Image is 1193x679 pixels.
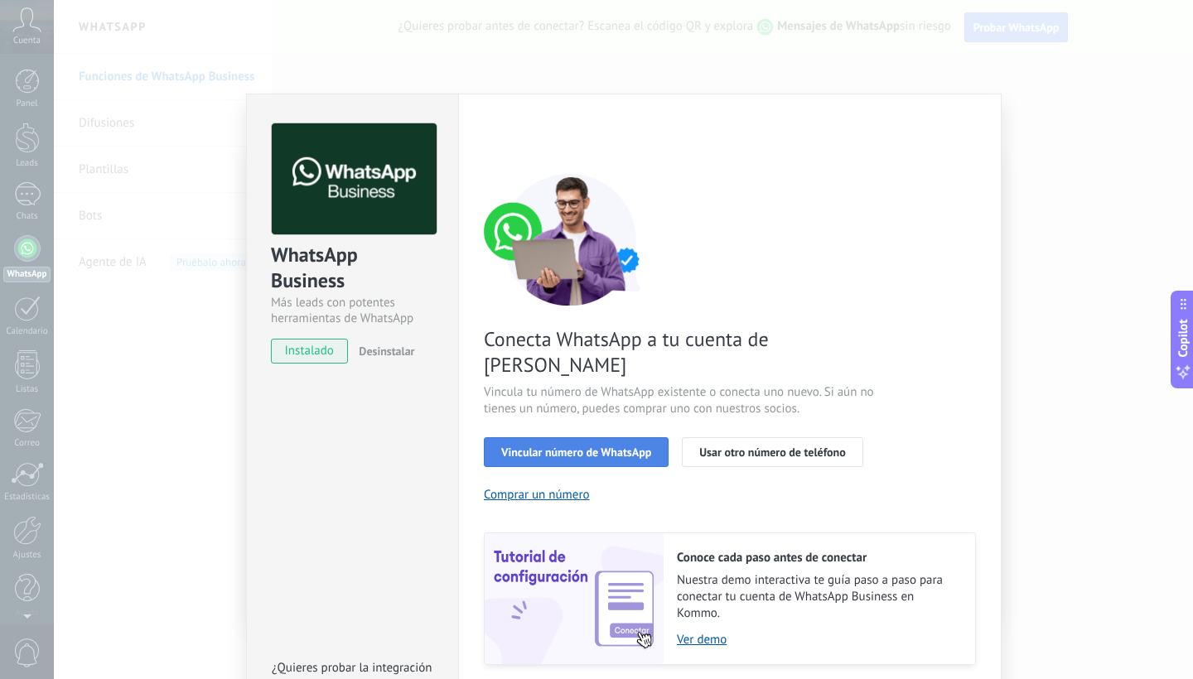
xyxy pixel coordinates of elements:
[272,339,347,364] span: instalado
[484,437,669,467] button: Vincular número de WhatsApp
[359,344,414,359] span: Desinstalar
[682,437,862,467] button: Usar otro número de teléfono
[699,446,845,458] span: Usar otro número de teléfono
[272,123,437,235] img: logo_main.png
[271,242,434,295] div: WhatsApp Business
[677,550,959,566] h2: Conoce cada paso antes de conectar
[484,173,658,306] img: connect number
[677,632,959,648] a: Ver demo
[501,446,651,458] span: Vincular número de WhatsApp
[677,572,959,622] span: Nuestra demo interactiva te guía paso a paso para conectar tu cuenta de WhatsApp Business en Kommo.
[1175,320,1191,358] span: Copilot
[352,339,414,364] button: Desinstalar
[484,384,878,417] span: Vincula tu número de WhatsApp existente o conecta uno nuevo. Si aún no tienes un número, puedes c...
[271,295,434,326] div: Más leads con potentes herramientas de WhatsApp
[484,326,878,378] span: Conecta WhatsApp a tu cuenta de [PERSON_NAME]
[484,487,590,503] button: Comprar un número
